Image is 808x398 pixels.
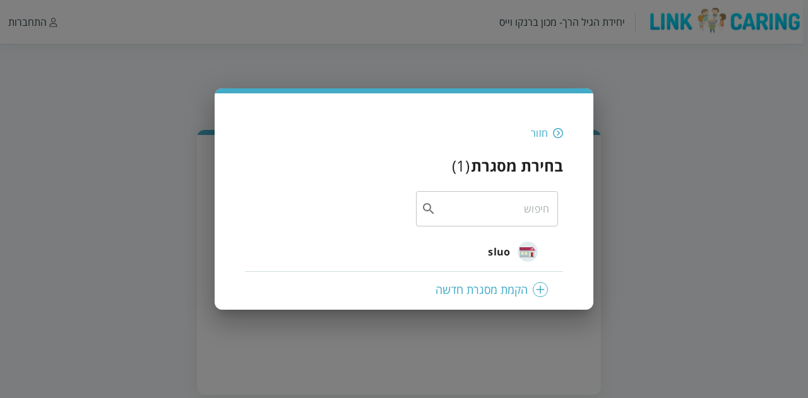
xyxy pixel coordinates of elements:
[488,244,510,259] span: sluo
[436,191,549,226] input: חיפוש
[260,282,548,297] div: הקמת מסגרת חדשה
[518,242,538,262] img: sluo
[452,155,470,176] div: ( 1 )
[531,126,548,140] div: חזור
[471,155,563,176] h3: בחירת מסגרת
[553,127,563,139] img: חזור
[533,282,548,297] img: plus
